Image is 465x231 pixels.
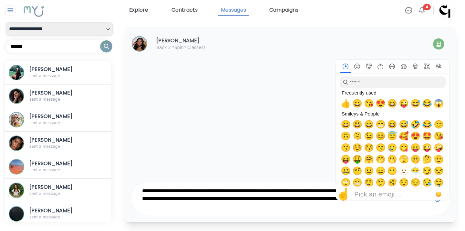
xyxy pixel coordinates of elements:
button: Profile[PERSON_NAME]sent a message [5,202,111,226]
img: Profile [9,160,24,174]
img: Profile [9,65,24,80]
a: Explore [127,5,151,16]
img: View Contract [433,38,444,50]
img: Profile [9,89,24,103]
img: Profile [9,183,24,197]
img: Bell [418,6,426,14]
h3: [PERSON_NAME] [29,65,85,73]
a: Contracts [169,5,200,16]
img: Profile [9,207,24,221]
img: Profile [9,113,24,127]
button: Profile[PERSON_NAME]sent a message [5,132,111,155]
h3: [PERSON_NAME] [29,136,85,144]
p: sent a message [29,167,85,173]
h3: [PERSON_NAME] [29,113,85,120]
img: Search [100,40,112,53]
img: Profile [439,3,455,18]
button: Profile[PERSON_NAME]sent a message [5,155,111,179]
img: Chat [405,6,413,14]
span: 4 [423,4,431,10]
h3: [PERSON_NAME] [156,37,297,45]
p: sent a message [29,97,85,102]
p: sent a message [29,120,85,126]
img: Profile [132,37,147,51]
h3: [PERSON_NAME] [29,183,85,191]
p: sent a message [29,215,85,220]
a: Messages [218,5,249,16]
h3: [PERSON_NAME] [29,89,85,97]
button: Profile[PERSON_NAME]sent a message [5,108,111,132]
p: sent a message [29,144,85,149]
button: Profile[PERSON_NAME]sent a message [5,61,111,85]
p: Back 2 *Spin* Classes! [156,45,297,51]
a: Campaigns [267,5,301,16]
h3: [PERSON_NAME] [29,207,85,215]
button: Profile[PERSON_NAME]sent a message [5,85,111,108]
p: sent a message [29,191,85,196]
p: sent a message [29,73,85,78]
img: Close sidebar [6,6,15,14]
h3: [PERSON_NAME] [29,160,85,167]
button: Profile[PERSON_NAME]sent a message [5,179,111,202]
img: Profile [9,136,24,150]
